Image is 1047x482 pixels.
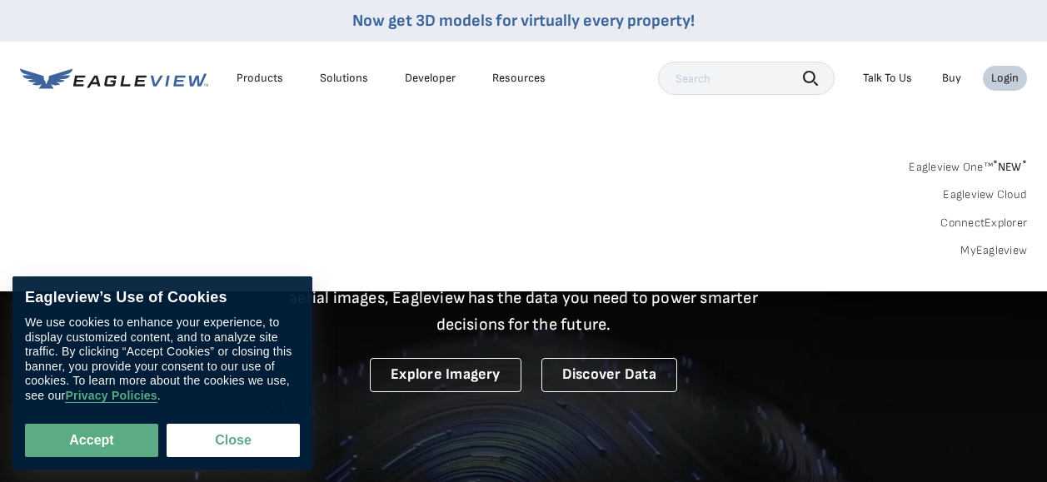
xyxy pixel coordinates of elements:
[991,71,1019,86] div: Login
[352,11,695,31] a: Now get 3D models for virtually every property!
[492,71,546,86] div: Resources
[237,71,283,86] div: Products
[320,71,368,86] div: Solutions
[25,424,158,457] button: Accept
[943,187,1027,202] a: Eagleview Cloud
[269,258,779,338] p: A new era starts here. Built on more than 3.5 billion high-resolution aerial images, Eagleview ha...
[25,289,300,307] div: Eagleview’s Use of Cookies
[909,155,1027,174] a: Eagleview One™*NEW*
[940,216,1027,231] a: ConnectExplorer
[541,358,677,392] a: Discover Data
[65,389,157,403] a: Privacy Policies
[25,316,300,403] div: We use cookies to enhance your experience, to display customized content, and to analyze site tra...
[960,243,1027,258] a: MyEagleview
[863,71,912,86] div: Talk To Us
[167,424,300,457] button: Close
[993,160,1027,174] span: NEW
[405,71,456,86] a: Developer
[942,71,961,86] a: Buy
[370,358,521,392] a: Explore Imagery
[658,62,835,95] input: Search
